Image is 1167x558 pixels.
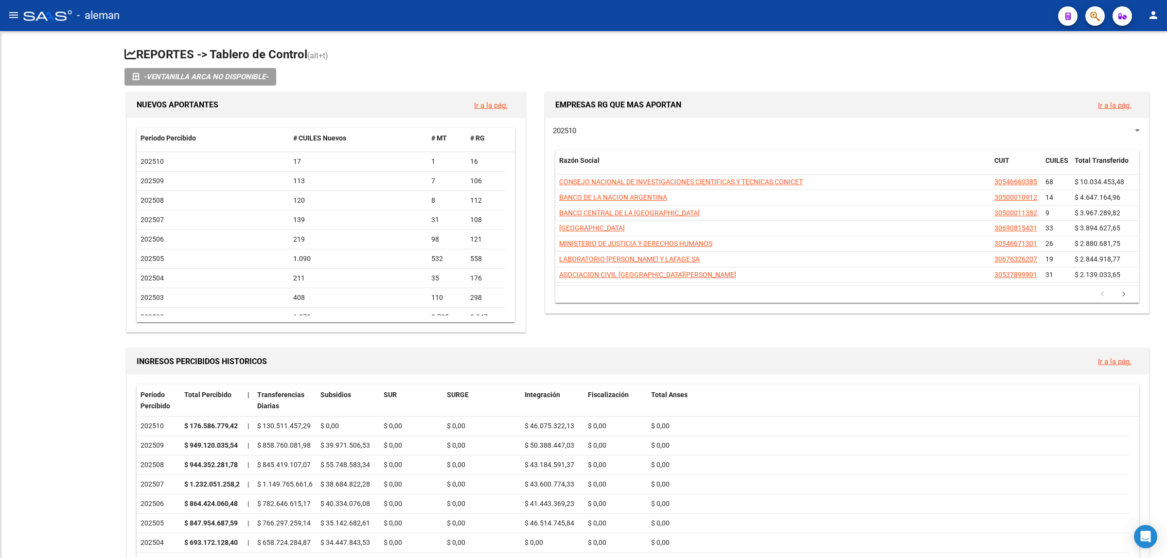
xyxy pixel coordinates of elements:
strong: $ 847.954.687,59 [184,519,238,527]
span: 30676326207 [994,255,1037,263]
span: $ 0,00 [384,441,402,449]
span: $ 46.075.322,13 [525,422,574,430]
span: 30500011382 [994,209,1037,217]
datatable-header-cell: Total Transferido [1071,150,1139,182]
span: $ 845.419.107,07 [257,461,311,469]
span: $ 43.600.774,33 [525,480,574,488]
span: $ 0,00 [651,461,670,469]
span: $ 50.388.447,03 [525,441,574,449]
datatable-header-cell: | [244,384,253,417]
span: $ 0,00 [320,422,339,430]
div: 219 [293,234,424,245]
span: # MT [431,134,447,142]
span: 30546660385 [994,178,1037,186]
div: 1.090 [293,253,424,264]
div: 202504 [141,537,177,548]
span: 202505 [141,255,164,262]
span: $ 10.034.453,48 [1075,178,1124,186]
span: $ 0,00 [588,500,606,507]
span: $ 0,00 [588,441,606,449]
span: Período Percibido [141,391,170,410]
div: 31 [431,214,462,226]
div: 202505 [141,518,177,529]
strong: $ 944.352.281,78 [184,461,238,469]
span: $ 658.724.284,87 [257,539,311,546]
span: $ 0,00 [525,539,543,546]
mat-icon: menu [8,9,19,21]
span: (alt+t) [307,51,328,60]
div: 139 [293,214,424,226]
span: Subsidios [320,391,351,399]
span: ASOCIACION CIVIL [GEOGRAPHIC_DATA][PERSON_NAME] [559,271,736,279]
mat-icon: person [1148,9,1159,21]
span: $ 39.971.506,53 [320,441,370,449]
span: BANCO CENTRAL DE LA [GEOGRAPHIC_DATA] [559,209,700,217]
span: $ 4.647.164,96 [1075,193,1120,201]
span: | [248,391,249,399]
div: 8 [431,195,462,206]
span: $ 46.514.745,84 [525,519,574,527]
span: CUILES [1045,157,1068,164]
span: $ 1.149.765.661,68 [257,480,317,488]
span: SURGE [447,391,469,399]
span: Total Anses [651,391,688,399]
span: $ 0,00 [384,480,402,488]
span: $ 0,00 [588,539,606,546]
div: 113 [293,175,424,187]
span: 202509 [141,177,164,185]
span: $ 0,00 [651,539,670,546]
span: $ 0,00 [447,422,465,430]
datatable-header-cell: Subsidios [317,384,380,417]
button: Ir a la pág. [466,96,515,114]
a: go to previous page [1093,289,1112,300]
button: Ir a la pág. [1090,352,1139,370]
span: 31 [1045,271,1053,279]
span: 202510 [141,157,164,165]
span: | [248,519,249,527]
span: $ 35.142.682,61 [320,519,370,527]
span: Transferencias Diarias [257,391,304,410]
span: 202508 [141,196,164,204]
span: $ 2.880.681,75 [1075,240,1120,247]
datatable-header-cell: Transferencias Diarias [253,384,317,417]
span: $ 130.511.457,29 [257,422,311,430]
div: 202508 [141,459,177,471]
div: 16 [470,156,501,167]
div: 35 [431,273,462,284]
span: 30537899901 [994,271,1037,279]
div: 110 [431,292,462,303]
div: 176 [470,273,501,284]
span: | [248,422,249,430]
span: Integración [525,391,560,399]
span: $ 43.184.591,37 [525,461,574,469]
span: 9 [1045,209,1049,217]
span: $ 0,00 [588,480,606,488]
div: 298 [470,292,501,303]
a: go to next page [1114,289,1133,300]
div: 108 [470,214,501,226]
span: $ 858.760.081,98 [257,441,311,449]
span: $ 0,00 [651,480,670,488]
datatable-header-cell: Total Percibido [180,384,244,417]
div: 6.072 [293,312,424,323]
span: 19 [1045,255,1053,263]
span: $ 0,00 [447,539,465,546]
span: CONSEJO NACIONAL DE INVESTIGACIONES CIENTIFICAS Y TECNICAS CONICET [559,178,803,186]
div: 1 [431,156,462,167]
strong: $ 176.586.779,42 [184,422,238,430]
span: $ 0,00 [588,422,606,430]
span: $ 0,00 [384,422,402,430]
span: LABORATORIO [PERSON_NAME] Y LAFAGE SA [559,255,700,263]
span: | [248,461,249,469]
div: 3.347 [470,312,501,323]
div: 106 [470,175,501,187]
span: 202504 [141,274,164,282]
button: Ir a la pág. [1090,96,1139,114]
span: 202503 [141,294,164,301]
span: $ 0,00 [651,519,670,527]
span: BANCO DE LA NACION ARGENTINA [559,193,667,201]
span: $ 38.684.822,28 [320,480,370,488]
span: 202506 [141,235,164,243]
a: Ir a la pág. [1098,357,1132,366]
div: 202506 [141,498,177,509]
